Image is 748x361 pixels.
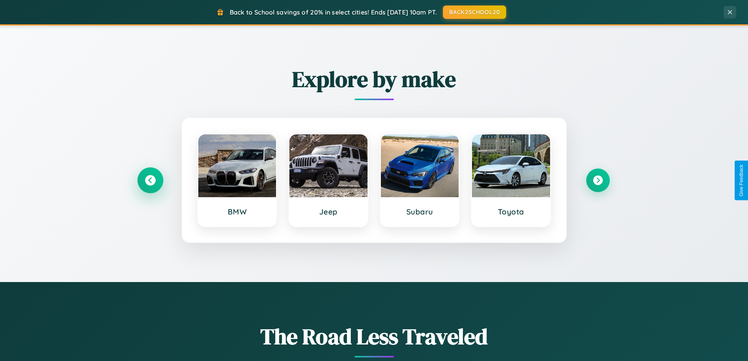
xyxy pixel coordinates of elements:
[443,5,506,19] button: BACK2SCHOOL20
[206,207,269,216] h3: BMW
[230,8,437,16] span: Back to School savings of 20% in select cities! Ends [DATE] 10am PT.
[739,165,744,196] div: Give Feedback
[139,64,610,94] h2: Explore by make
[389,207,451,216] h3: Subaru
[480,207,542,216] h3: Toyota
[139,321,610,352] h1: The Road Less Traveled
[297,207,360,216] h3: Jeep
